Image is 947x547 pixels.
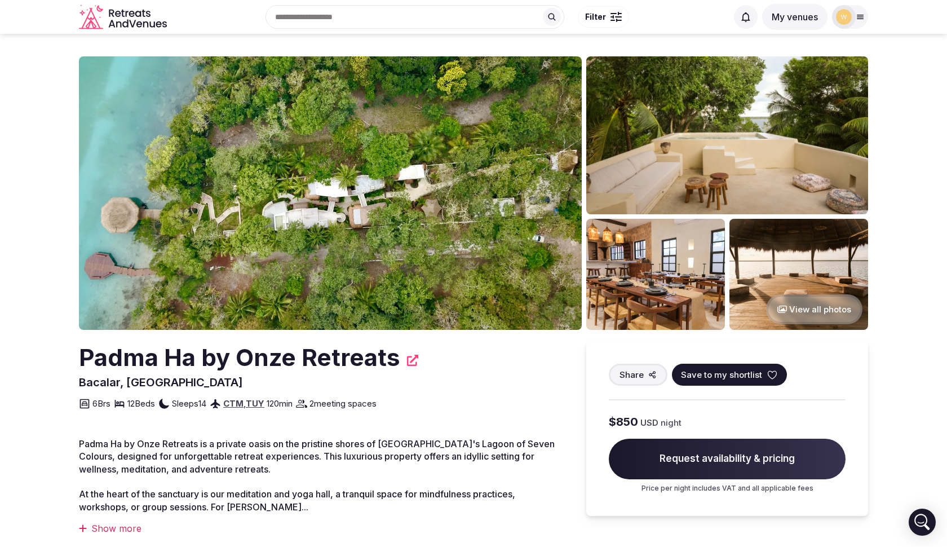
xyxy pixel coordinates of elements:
[79,56,582,330] img: Venue cover photo
[223,398,264,409] div: ,
[79,522,564,535] div: Show more
[223,398,244,409] a: CTM
[79,438,555,475] span: Padma Ha by Onze Retreats is a private oasis on the pristine shores of [GEOGRAPHIC_DATA]'s Lagoon...
[766,294,862,324] button: View all photos
[672,364,787,386] button: Save to my shortlist
[79,341,400,374] h2: Padma Ha by Onze Retreats
[586,56,868,214] img: Venue gallery photo
[729,219,868,330] img: Venue gallery photo
[246,398,264,409] a: TUY
[172,398,206,409] span: Sleeps 14
[127,398,155,409] span: 12 Beds
[586,219,725,330] img: Venue gallery photo
[609,484,846,493] p: Price per night includes VAT and all applicable fees
[267,398,293,409] span: 120 min
[661,417,682,429] span: night
[640,417,658,429] span: USD
[309,398,377,409] span: 2 meeting spaces
[79,376,243,389] span: Bacalar, [GEOGRAPHIC_DATA]
[836,9,852,25] img: woo_user_8790
[762,4,827,30] button: My venues
[578,6,629,28] button: Filter
[585,11,606,23] span: Filter
[609,414,638,430] span: $850
[681,369,762,381] span: Save to my shortlist
[79,5,169,30] a: Visit the homepage
[79,488,515,512] span: At the heart of the sanctuary is our meditation and yoga hall, a tranquil space for mindfulness p...
[92,398,110,409] span: 6 Brs
[762,11,827,23] a: My venues
[609,439,846,479] span: Request availability & pricing
[909,509,936,536] div: Open Intercom Messenger
[619,369,644,381] span: Share
[609,364,667,386] button: Share
[79,5,169,30] svg: Retreats and Venues company logo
